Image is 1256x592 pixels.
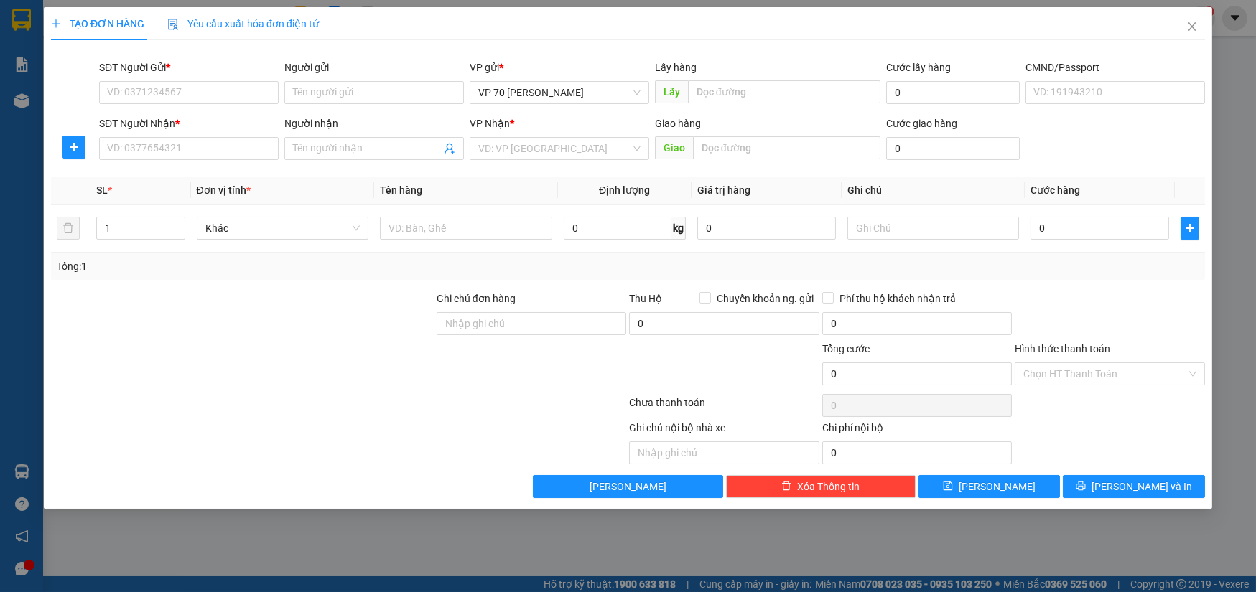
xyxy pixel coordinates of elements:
[437,312,626,335] input: Ghi chú đơn hàng
[1025,60,1205,75] div: CMND/Passport
[1031,184,1080,196] span: Cước hàng
[629,293,662,304] span: Thu Hộ
[1015,343,1110,354] label: Hình thức thanh toán
[1092,479,1192,494] span: [PERSON_NAME] và In
[822,343,870,354] span: Tổng cước
[918,475,1060,498] button: save[PERSON_NAME]
[697,184,750,196] span: Giá trị hàng
[167,18,319,29] span: Yêu cầu xuất hóa đơn điện tử
[943,481,953,492] span: save
[62,136,85,159] button: plus
[1181,217,1199,240] button: plus
[57,258,485,274] div: Tổng: 1
[444,143,455,154] span: user-add
[693,136,880,159] input: Dọc đường
[959,479,1036,494] span: [PERSON_NAME]
[590,479,666,494] span: [PERSON_NAME]
[655,62,697,73] span: Lấy hàng
[886,118,957,129] label: Cước giao hàng
[12,47,204,75] span: VPNH1510250011
[97,36,119,45] span: [DATE]
[822,420,1012,441] div: Chi phí nội bộ
[781,481,791,492] span: delete
[284,60,464,75] div: Người gửi
[599,184,650,196] span: Định lượng
[726,475,916,498] button: deleteXóa Thông tin
[99,60,279,75] div: SĐT Người Gửi
[697,217,836,240] input: 0
[886,81,1019,104] input: Cước lấy hàng
[197,184,251,196] span: Đơn vị tính
[57,217,80,240] button: delete
[470,118,510,129] span: VP Nhận
[629,441,819,464] input: Nhập ghi chú
[284,116,464,131] div: Người nhận
[834,291,962,306] span: Phí thu hộ khách nhận trả
[1063,475,1204,498] button: printer[PERSON_NAME] và In
[886,62,951,73] label: Cước lấy hàng
[478,82,641,103] span: VP 70 Nguyễn Hoàng
[20,6,195,34] span: [PERSON_NAME]
[51,19,61,29] span: plus
[711,291,819,306] span: Chuyển khoản ng. gửi
[470,60,649,75] div: VP gửi
[380,217,552,240] input: VD: Bàn, Ghế
[842,177,1025,205] th: Ghi chú
[886,137,1019,160] input: Cước giao hàng
[1076,481,1086,492] span: printer
[1172,7,1212,47] button: Close
[63,141,85,153] span: plus
[1182,222,1199,234] span: plus
[1186,21,1198,32] span: close
[655,136,693,159] span: Giao
[533,475,722,498] button: [PERSON_NAME]
[437,293,516,304] label: Ghi chú đơn hàng
[96,184,108,196] span: SL
[629,420,819,441] div: Ghi chú nội bộ nhà xe
[655,80,688,103] span: Lấy
[205,217,360,239] span: Khác
[167,19,179,30] img: icon
[655,118,701,129] span: Giao hàng
[380,184,422,196] span: Tên hàng
[688,80,880,103] input: Dọc đường
[671,217,686,240] span: kg
[628,395,821,420] div: Chưa thanh toán
[99,116,279,131] div: SĐT Người Nhận
[797,479,860,494] span: Xóa Thông tin
[51,18,144,29] span: TẠO ĐƠN HÀNG
[847,217,1020,240] input: Ghi Chú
